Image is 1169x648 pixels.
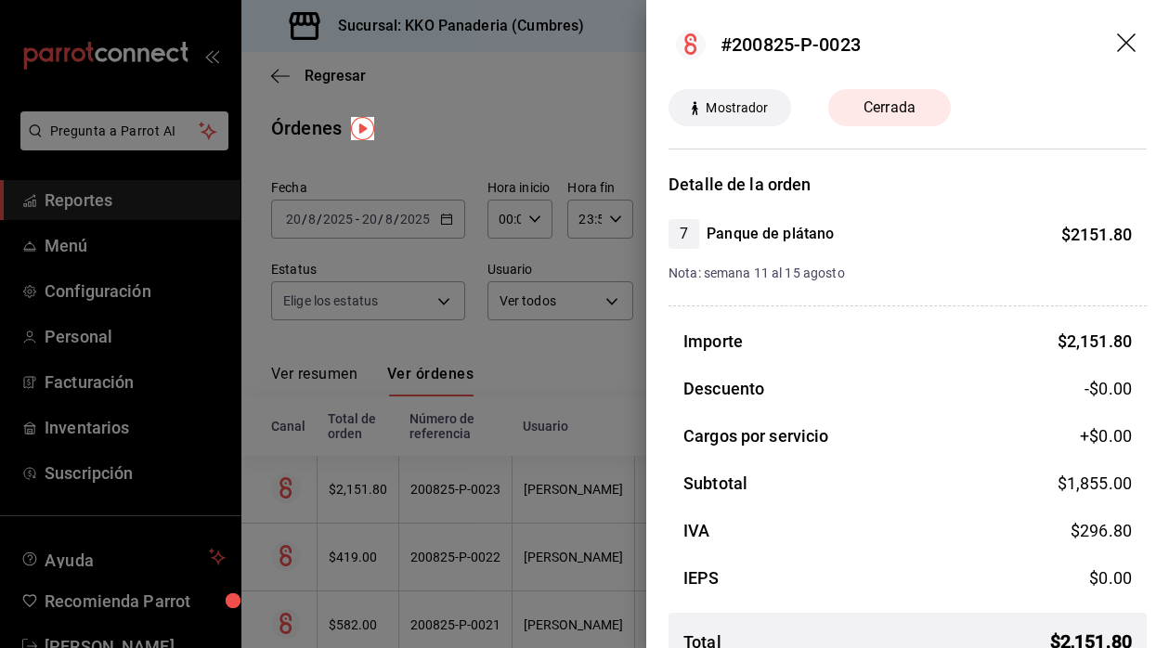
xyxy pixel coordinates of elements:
h3: IEPS [683,565,720,590]
span: +$ 0.00 [1080,423,1132,448]
h3: IVA [683,518,709,543]
span: $ 0.00 [1089,568,1132,588]
button: drag [1117,33,1139,56]
span: -$0.00 [1085,376,1132,401]
span: Cerrada [852,97,927,119]
h3: Subtotal [683,471,747,496]
span: $ 1,855.00 [1058,473,1132,493]
span: Mostrador [698,98,775,118]
span: 7 [669,223,699,245]
span: $ 296.80 [1071,521,1132,540]
div: #200825-P-0023 [721,31,861,58]
h3: Detalle de la orden [669,172,1147,197]
span: $ 2,151.80 [1058,331,1132,351]
span: $ 2151.80 [1061,225,1132,244]
h4: Panque de plátano [707,223,834,245]
h3: Cargos por servicio [683,423,829,448]
span: Nota: semana 11 al 15 agosto [669,266,845,280]
img: Tooltip marker [351,117,374,140]
h3: Importe [683,329,743,354]
h3: Descuento [683,376,764,401]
